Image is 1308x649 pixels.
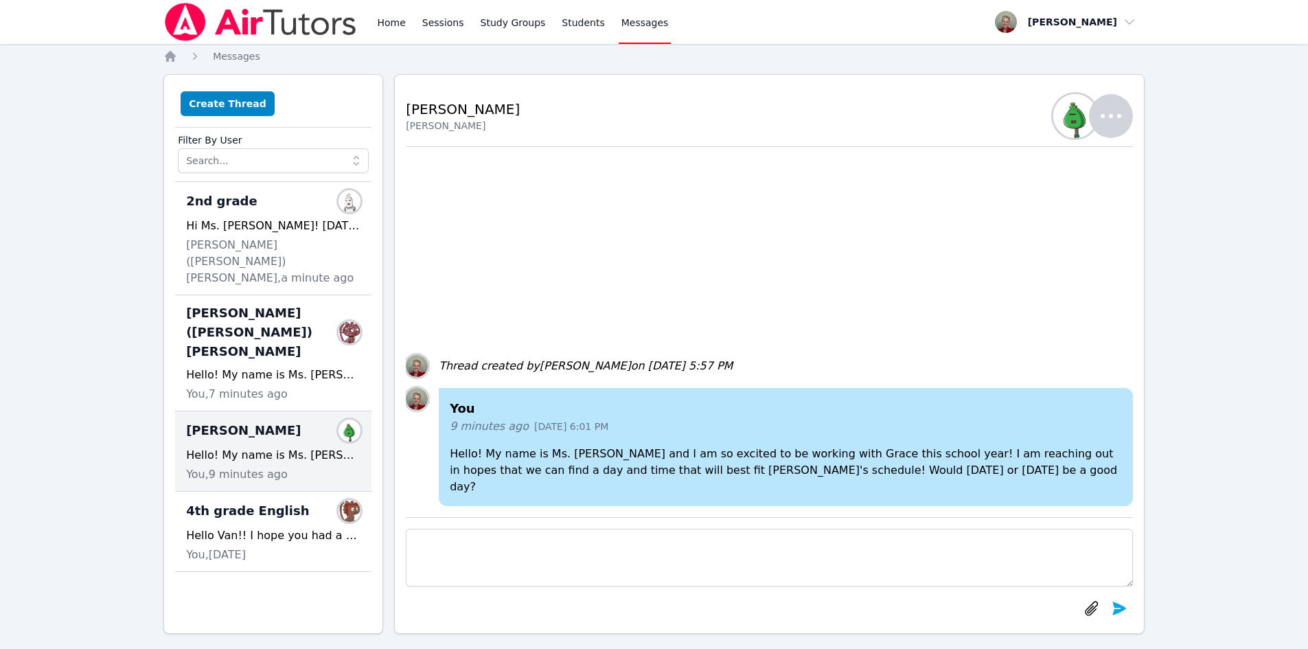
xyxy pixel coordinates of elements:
[175,182,371,295] div: 2nd gradeCatalina (Lina) Von SchulzHi Ms. [PERSON_NAME]! [DATE] is good time for Catalina for Air...
[186,447,360,464] div: Hello! My name is Ms. [PERSON_NAME] and I am so excited to be working with Grace this school year...
[406,119,520,133] div: [PERSON_NAME]
[450,446,1122,495] p: Hello! My name is Ms. [PERSON_NAME] and I am so excited to be working with Grace this school year...
[178,148,369,173] input: Search...
[406,355,428,377] img: Anna Parsons
[186,421,301,440] span: [PERSON_NAME]
[186,237,360,286] span: [PERSON_NAME] ([PERSON_NAME]) [PERSON_NAME], a minute ago
[186,501,309,521] span: 4th grade English
[1062,94,1133,138] button: Daryna Zinkovich
[534,420,608,433] span: [DATE] 6:01 PM
[186,367,360,383] div: Hello! My name is Ms. [PERSON_NAME] and I am so excited to be working with [PERSON_NAME] this sch...
[621,16,669,30] span: Messages
[175,411,371,492] div: [PERSON_NAME]Daryna ZinkovichHello! My name is Ms. [PERSON_NAME] and I am so excited to be workin...
[181,91,275,116] button: Create Thread
[186,192,257,211] span: 2nd grade
[186,527,360,544] div: Hello Van!! I hope you had a good spring semester and are enjoying your summer! 🙂
[186,547,246,563] span: You, [DATE]
[186,304,344,361] span: [PERSON_NAME] ([PERSON_NAME]) [PERSON_NAME]
[175,492,371,572] div: 4th grade EnglishVan TranHello Van!! I hope you had a good spring semester and are enjoying your ...
[450,399,1122,418] h4: You
[175,295,371,411] div: [PERSON_NAME] ([PERSON_NAME]) [PERSON_NAME]Xiangyan JiHello! My name is Ms. [PERSON_NAME] and I a...
[450,418,529,435] span: 9 minutes ago
[339,190,360,212] img: Catalina (Lina) Von Schulz
[213,49,260,63] a: Messages
[406,100,520,119] h2: [PERSON_NAME]
[439,358,733,374] div: Thread created by [PERSON_NAME] on [DATE] 5:57 PM
[186,466,288,483] span: You, 9 minutes ago
[186,218,360,234] div: Hi Ms. [PERSON_NAME]! [DATE] is good time for Catalina for Air tutor. What time exactly would it ...
[339,500,360,522] img: Van Tran
[339,321,360,343] img: Xiangyan Ji
[1053,94,1097,138] img: Daryna Zinkovich
[186,386,288,402] span: You, 7 minutes ago
[213,51,260,62] span: Messages
[406,388,428,410] img: Anna Parsons
[178,128,369,148] label: Filter By User
[163,49,1145,63] nav: Breadcrumb
[163,3,358,41] img: Air Tutors
[339,420,360,442] img: Daryna Zinkovich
